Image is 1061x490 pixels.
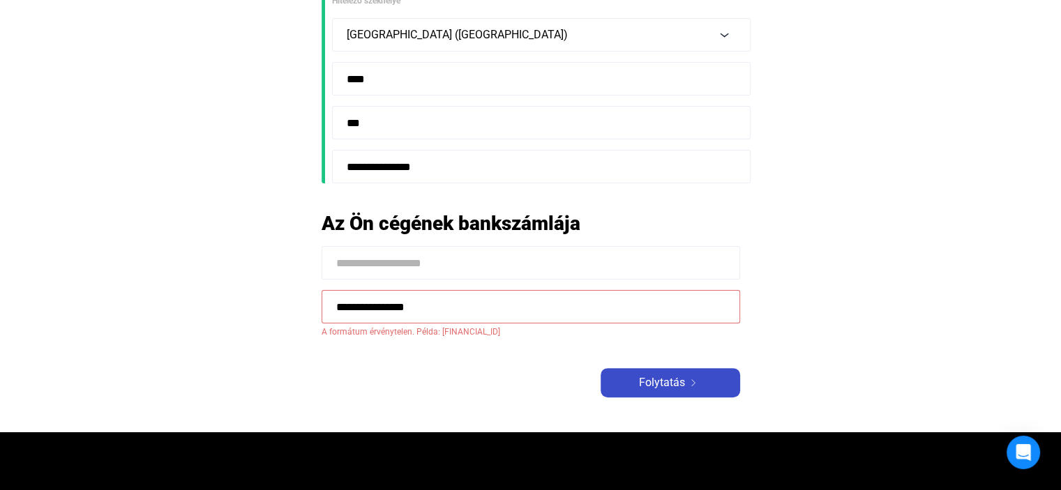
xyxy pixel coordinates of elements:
div: Open Intercom Messenger [1007,436,1040,469]
img: arrow-right-white [685,379,702,386]
span: Folytatás [639,374,685,391]
span: [GEOGRAPHIC_DATA] ([GEOGRAPHIC_DATA]) [347,28,568,41]
h2: Az Ön cégének bankszámlája [322,211,740,236]
span: A formátum érvénytelen. Példa: [FINANCIAL_ID] [322,323,740,340]
button: Folytatásarrow-right-white [601,368,740,397]
button: [GEOGRAPHIC_DATA] ([GEOGRAPHIC_DATA]) [332,18,751,52]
